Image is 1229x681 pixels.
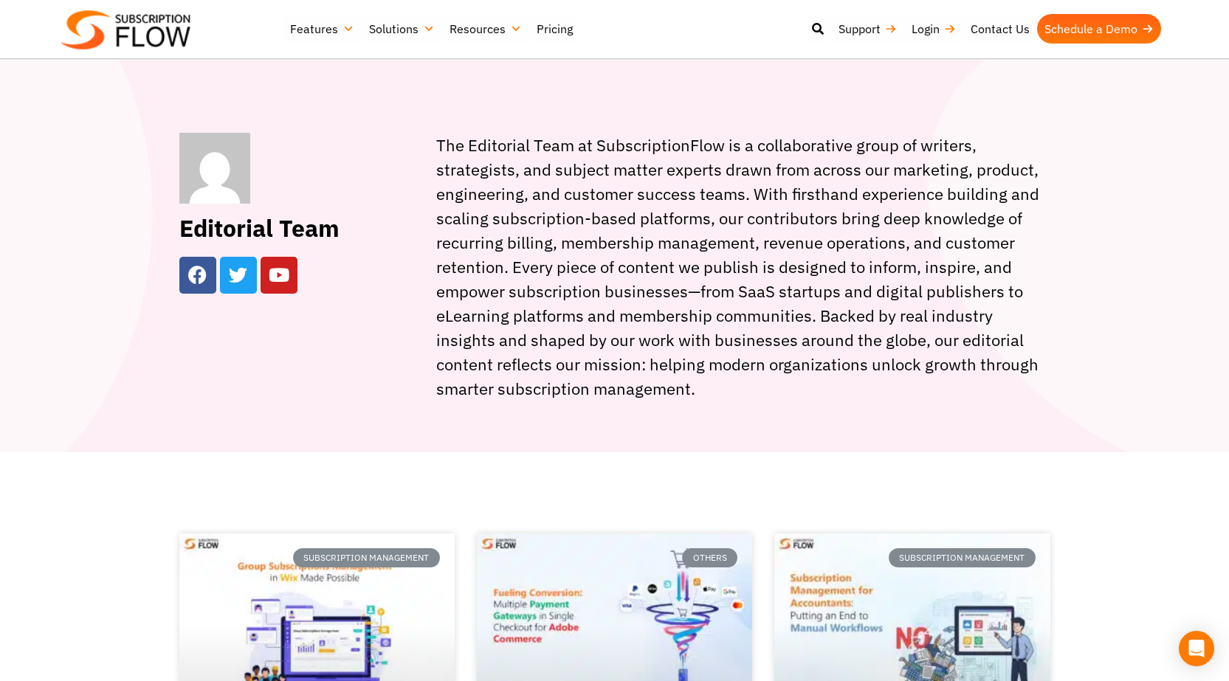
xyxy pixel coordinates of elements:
a: Pricing [529,14,580,44]
a: Support [831,14,904,44]
div: Open Intercom Messenger [1179,631,1214,666]
a: Solutions [362,14,442,44]
a: Schedule a Demo [1037,14,1161,44]
a: Resources [442,14,529,44]
a: Features [283,14,362,44]
div: Others [682,548,737,567]
img: Subscriptionflow [61,10,190,49]
div: Subscription Management [889,548,1036,567]
div: Subscription Management [293,548,440,567]
div: The Editorial Team at SubscriptionFlow is a collaborative group of writers, strategists, and subj... [436,133,1050,401]
h2: Editorial Team [179,215,421,242]
a: Login [904,14,963,44]
a: Contact Us [963,14,1037,44]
